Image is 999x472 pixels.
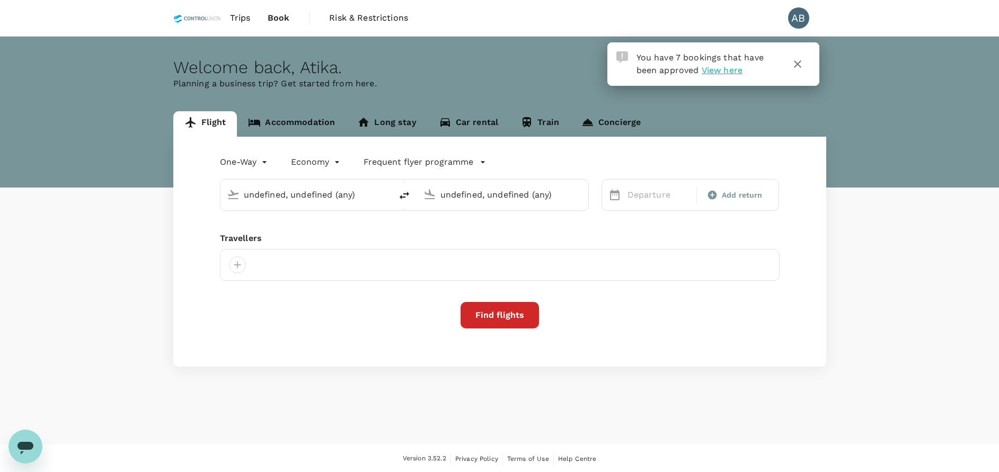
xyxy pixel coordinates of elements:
p: Frequent flyer programme [364,156,473,168]
a: Privacy Policy [455,453,498,465]
button: Frequent flyer programme [364,156,486,168]
span: Risk & Restrictions [329,12,408,24]
span: Version 3.52.2 [403,453,446,464]
span: Add return [722,190,763,201]
div: One-Way [220,154,270,171]
input: Going to [440,186,566,203]
div: Travellers [220,232,780,245]
a: Help Centre [558,453,597,465]
a: Long stay [346,111,427,137]
p: Planning a business trip? Get started from here. [173,77,826,90]
span: Trips [230,12,251,24]
button: delete [392,183,417,208]
div: Welcome back , Atika . [173,58,826,77]
a: Terms of Use [507,453,549,465]
span: You have 7 bookings that have been approved [636,52,764,75]
img: Control Union Malaysia Sdn. Bhd. [173,6,222,30]
a: Concierge [570,111,652,137]
span: Help Centre [558,455,597,462]
p: Departure [627,189,690,201]
input: Depart from [244,186,369,203]
button: Find flights [461,302,539,328]
button: Open [384,193,386,195]
a: Flight [173,111,237,137]
span: Terms of Use [507,455,549,462]
iframe: Button to launch messaging window [8,430,42,464]
div: Economy [291,154,342,171]
a: Accommodation [237,111,346,137]
img: Approval [616,51,628,63]
span: Book [268,12,290,24]
button: Open [581,193,583,195]
span: View here [702,65,742,75]
a: Train [509,111,570,137]
a: Car rental [428,111,510,137]
div: AB [788,7,809,29]
span: Privacy Policy [455,455,498,462]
